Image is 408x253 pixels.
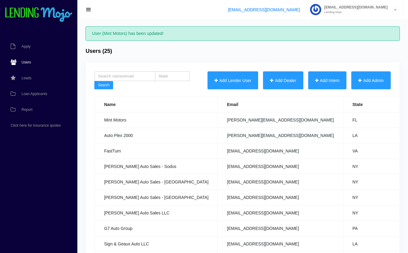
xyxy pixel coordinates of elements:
[22,76,32,80] span: Leads
[343,112,406,128] td: FL
[86,26,400,41] div: User (Mint Motors) has been updated!
[343,190,406,205] td: NY
[351,71,391,90] button: Add Admin
[218,143,343,159] td: [EMAIL_ADDRESS][DOMAIN_NAME]
[95,236,218,252] td: Sign & Geaux Auto LLC
[22,45,31,48] span: Apply
[218,190,343,205] td: [EMAIL_ADDRESS][DOMAIN_NAME]
[228,7,300,12] a: [EMAIL_ADDRESS][DOMAIN_NAME]
[310,4,321,15] img: Profile image
[94,81,113,90] button: Search
[218,128,343,143] td: [PERSON_NAME][EMAIL_ADDRESS][DOMAIN_NAME]
[343,205,406,221] td: NY
[218,97,343,112] th: Email
[263,71,303,90] button: Add Dealer
[321,5,388,9] span: [EMAIL_ADDRESS][DOMAIN_NAME]
[218,221,343,236] td: [EMAIL_ADDRESS][DOMAIN_NAME]
[218,159,343,174] td: [EMAIL_ADDRESS][DOMAIN_NAME]
[343,174,406,190] td: NY
[95,112,218,128] td: Mint Motors
[5,7,73,22] img: logo-small.png
[343,97,406,112] th: State
[95,143,218,159] td: FastTurn
[218,112,343,128] td: [PERSON_NAME][EMAIL_ADDRESS][DOMAIN_NAME]
[22,92,47,96] span: Loan Applicants
[95,97,218,112] th: Name
[95,71,155,81] input: Search name/email
[343,159,406,174] td: NY
[343,128,406,143] td: LA
[218,174,343,190] td: [EMAIL_ADDRESS][DOMAIN_NAME]
[95,221,218,236] td: G7 Auto Group
[95,128,218,143] td: Auto Plex 2000
[321,11,388,14] small: Lending Mojo
[155,71,190,81] input: State
[207,71,258,90] button: Add Lender User
[95,159,218,174] td: [PERSON_NAME] Auto Sales - Sodus
[11,124,61,127] span: Click here for insurance quotes
[343,221,406,236] td: PA
[95,190,218,205] td: [PERSON_NAME] Auto Sales - [GEOGRAPHIC_DATA]
[343,236,406,252] td: LA
[22,108,32,111] span: Report
[95,205,218,221] td: [PERSON_NAME] Auto Sales LLC
[343,143,406,159] td: VA
[218,205,343,221] td: [EMAIL_ADDRESS][DOMAIN_NAME]
[95,174,218,190] td: [PERSON_NAME] Auto Sales - [GEOGRAPHIC_DATA]
[86,48,112,55] h4: Users (25)
[218,236,343,252] td: [EMAIL_ADDRESS][DOMAIN_NAME]
[22,60,31,64] span: Users
[308,71,347,90] button: Add Intern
